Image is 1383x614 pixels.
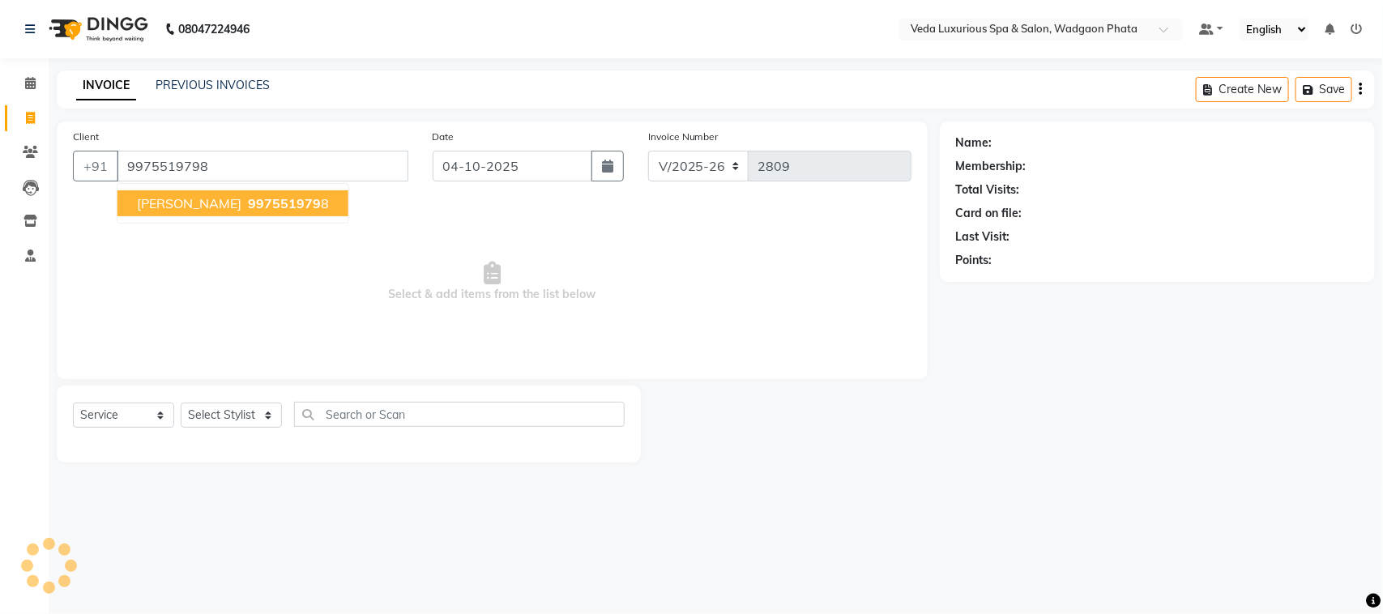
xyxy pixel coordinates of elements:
[956,252,992,269] div: Points:
[294,402,625,427] input: Search or Scan
[41,6,152,52] img: logo
[956,228,1010,245] div: Last Visit:
[178,6,250,52] b: 08047224946
[117,151,408,181] input: Search by Name/Mobile/Email/Code
[73,201,911,363] span: Select & add items from the list below
[956,158,1027,175] div: Membership:
[956,205,1022,222] div: Card on file:
[1196,77,1289,102] button: Create New
[433,130,455,144] label: Date
[73,151,118,181] button: +91
[648,130,719,144] label: Invoice Number
[73,130,99,144] label: Client
[956,134,992,151] div: Name:
[137,195,241,211] span: [PERSON_NAME]
[956,181,1020,198] div: Total Visits:
[156,78,270,92] a: PREVIOUS INVOICES
[245,195,329,211] ngb-highlight: 8
[1295,77,1352,102] button: Save
[248,195,321,211] span: 997551979
[76,71,136,100] a: INVOICE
